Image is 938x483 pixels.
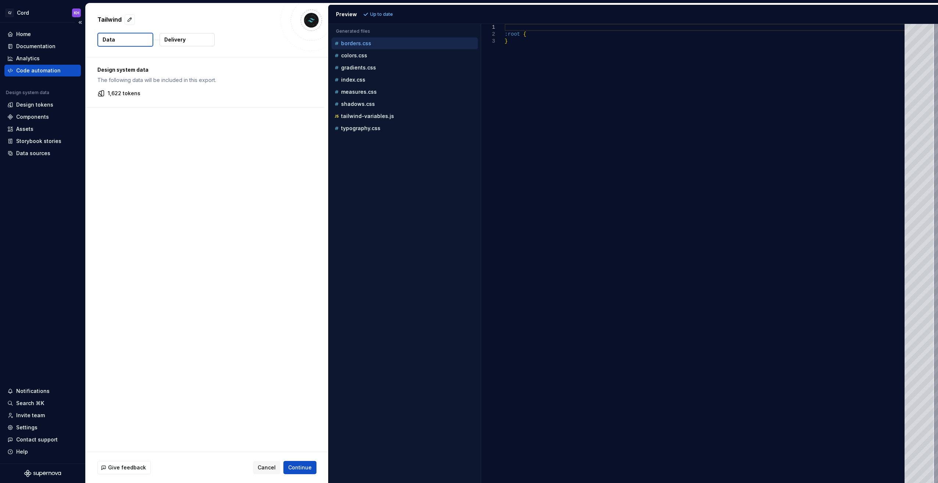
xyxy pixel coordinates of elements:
button: Collapse sidebar [75,17,85,28]
button: gradients.css [332,64,478,72]
div: Settings [16,424,37,431]
div: Notifications [16,387,50,395]
a: Settings [4,422,81,433]
p: 1,622 tokens [108,90,140,97]
div: Analytics [16,55,40,62]
button: C/CordKH [1,5,84,21]
button: typography.css [332,124,478,132]
p: typography.css [341,125,380,131]
p: borders.css [341,40,371,46]
span: { [523,31,526,37]
a: Data sources [4,147,81,159]
div: 3 [481,38,495,45]
button: colors.css [332,51,478,60]
p: Up to date [370,11,393,17]
a: Home [4,28,81,40]
p: measures.css [341,89,377,95]
button: Data [97,33,153,47]
p: Design system data [97,66,313,74]
button: Cancel [253,461,280,474]
div: Storybook stories [16,137,61,145]
button: borders.css [332,39,478,47]
p: tailwind-variables.js [341,113,394,119]
p: Delivery [164,36,186,43]
p: gradients.css [341,65,376,71]
span: Cancel [258,464,276,471]
span: } [505,38,508,44]
button: Notifications [4,385,81,397]
button: index.css [332,76,478,84]
div: Help [16,448,28,455]
div: Design tokens [16,101,53,108]
div: Search ⌘K [16,400,44,407]
div: Assets [16,125,33,133]
p: Data [103,36,115,43]
span: Continue [288,464,312,471]
p: colors.css [341,53,367,58]
div: Contact support [16,436,58,443]
div: Preview [336,11,357,18]
div: Documentation [16,43,56,50]
div: KH [74,10,79,16]
p: index.css [341,77,365,83]
button: Give feedback [97,461,151,474]
div: C/ [5,8,14,17]
svg: Supernova Logo [24,470,61,477]
p: The following data will be included in this export. [97,76,313,84]
button: Continue [283,461,316,474]
a: Analytics [4,53,81,64]
button: measures.css [332,88,478,96]
a: Documentation [4,40,81,52]
a: Components [4,111,81,123]
div: Invite team [16,412,45,419]
a: Design tokens [4,99,81,111]
div: 2 [481,31,495,38]
button: shadows.css [332,100,478,108]
span: Give feedback [108,464,146,471]
div: Components [16,113,49,121]
button: Help [4,446,81,458]
p: Tailwind [97,15,122,24]
div: Code automation [16,67,61,74]
div: Home [16,31,31,38]
button: Search ⌘K [4,397,81,409]
button: Delivery [160,33,215,46]
button: tailwind-variables.js [332,112,478,120]
span: :root [505,31,520,37]
a: Assets [4,123,81,135]
div: Cord [17,9,29,17]
button: Contact support [4,434,81,446]
a: Code automation [4,65,81,76]
p: shadows.css [341,101,375,107]
p: Generated files [336,28,473,34]
div: Design system data [6,90,49,96]
div: Data sources [16,150,50,157]
a: Invite team [4,409,81,421]
div: 1 [481,24,495,31]
a: Storybook stories [4,135,81,147]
